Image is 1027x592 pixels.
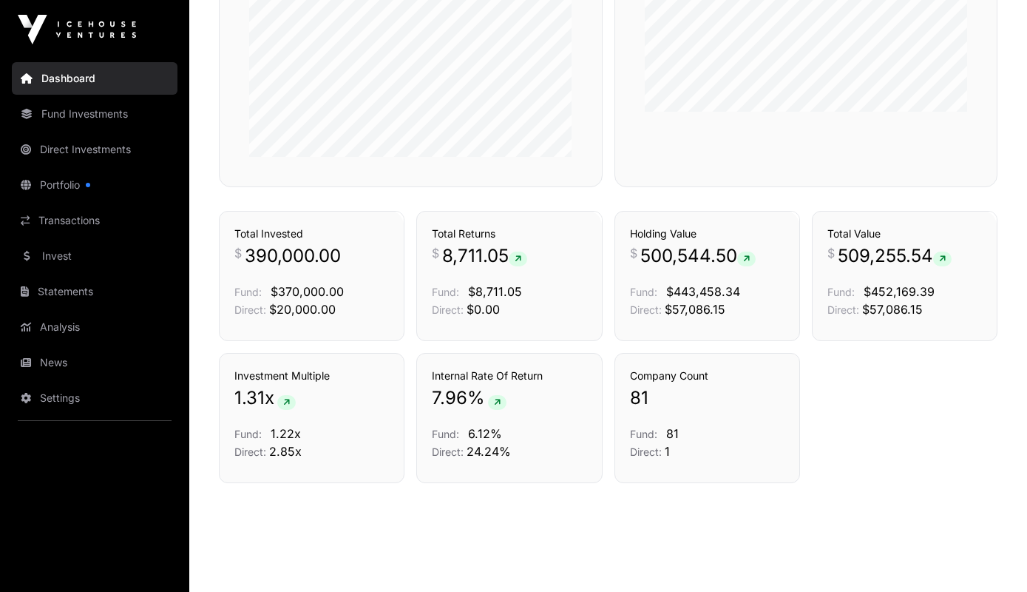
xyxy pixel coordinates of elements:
[630,286,657,298] span: Fund:
[640,244,756,268] span: 500,544.50
[234,303,266,316] span: Direct:
[12,204,177,237] a: Transactions
[234,369,389,383] h3: Investment Multiple
[467,302,500,317] span: $0.00
[234,226,389,241] h3: Total Invested
[630,386,648,410] span: 81
[234,445,266,458] span: Direct:
[467,386,485,410] span: %
[864,284,935,299] span: $452,169.39
[432,226,586,241] h3: Total Returns
[12,62,177,95] a: Dashboard
[630,226,784,241] h3: Holding Value
[432,428,459,440] span: Fund:
[827,303,859,316] span: Direct:
[665,444,670,459] span: 1
[827,286,855,298] span: Fund:
[12,311,177,343] a: Analysis
[12,169,177,201] a: Portfolio
[827,226,982,241] h3: Total Value
[12,98,177,130] a: Fund Investments
[234,286,262,298] span: Fund:
[432,286,459,298] span: Fund:
[468,426,502,441] span: 6.12%
[432,445,464,458] span: Direct:
[665,302,725,317] span: $57,086.15
[234,244,242,262] span: $
[269,444,302,459] span: 2.85x
[630,369,784,383] h3: Company Count
[12,275,177,308] a: Statements
[234,428,262,440] span: Fund:
[432,303,464,316] span: Direct:
[234,386,265,410] span: 1.31
[468,284,522,299] span: $8,711.05
[271,284,344,299] span: $370,000.00
[432,244,439,262] span: $
[245,244,341,268] span: 390,000.00
[269,302,336,317] span: $20,000.00
[12,240,177,272] a: Invest
[666,284,740,299] span: $443,458.34
[442,244,527,268] span: 8,711.05
[12,133,177,166] a: Direct Investments
[12,382,177,414] a: Settings
[271,426,301,441] span: 1.22x
[838,244,952,268] span: 509,255.54
[630,303,662,316] span: Direct:
[18,15,136,44] img: Icehouse Ventures Logo
[630,428,657,440] span: Fund:
[827,244,835,262] span: $
[953,521,1027,592] iframe: Chat Widget
[432,386,467,410] span: 7.96
[467,444,511,459] span: 24.24%
[630,244,637,262] span: $
[265,386,274,410] span: x
[12,346,177,379] a: News
[862,302,923,317] span: $57,086.15
[666,426,679,441] span: 81
[630,445,662,458] span: Direct:
[432,369,586,383] h3: Internal Rate Of Return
